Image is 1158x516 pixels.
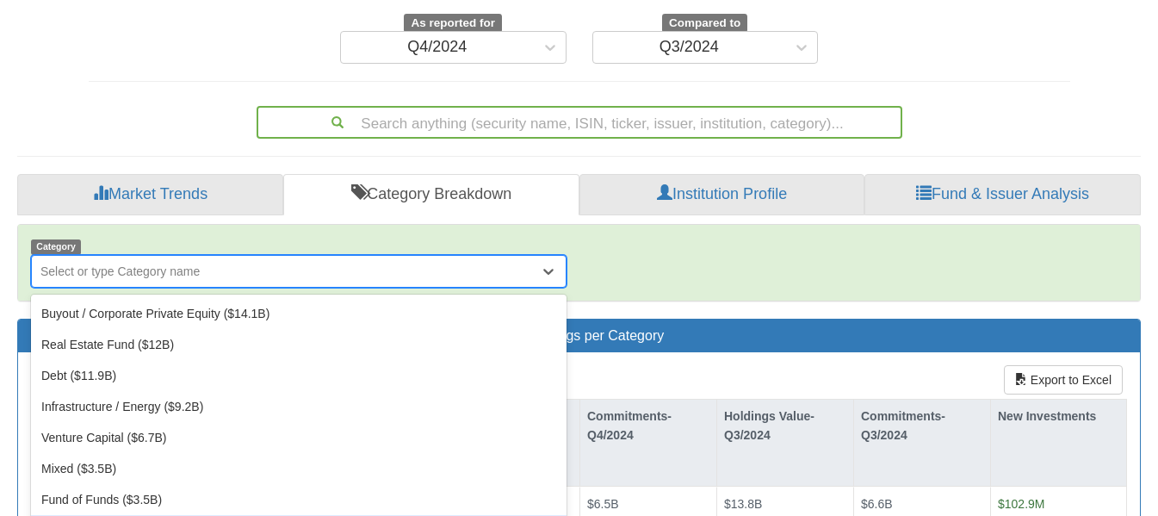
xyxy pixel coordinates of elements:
div: Debt ($11.9B) [31,360,567,391]
div: Q3/2024 [660,39,719,56]
div: Holdings Value-Q3/2024 [717,400,853,452]
span: $102.9M [998,497,1044,511]
a: Category Breakdown [283,174,579,215]
div: Select or type Category name [40,263,200,280]
div: Fund of Funds ($3.5B) [31,484,567,515]
div: New Investments [991,400,1126,432]
span: $13.8B [724,497,762,511]
div: Venture Capital ($6.7B) [31,422,567,453]
div: Commitments-Q4/2024 [580,400,716,452]
span: $6.6B [861,497,893,511]
div: Commitments-Q3/2024 [854,400,990,452]
span: $6.5B [587,497,619,511]
h3: Total Holdings per Category [31,328,1127,344]
div: Real Estate Fund ($12B) [31,329,567,360]
div: Mixed ($3.5B) [31,453,567,484]
button: Export to Excel [1004,365,1123,395]
span: Compared to [662,14,747,33]
div: Q4/2024 [407,39,467,56]
a: Fund & Issuer Analysis [864,174,1141,215]
a: Institution Profile [579,174,864,215]
span: As reported for [404,14,502,33]
div: Search anything (security name, ISIN, ticker, issuer, institution, category)... [258,108,901,137]
div: Infrastructure / Energy ($9.2B) [31,391,567,422]
span: Category [31,239,81,254]
a: Market Trends [17,174,283,215]
div: Buyout / Corporate Private Equity ($14.1B) [31,298,567,329]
